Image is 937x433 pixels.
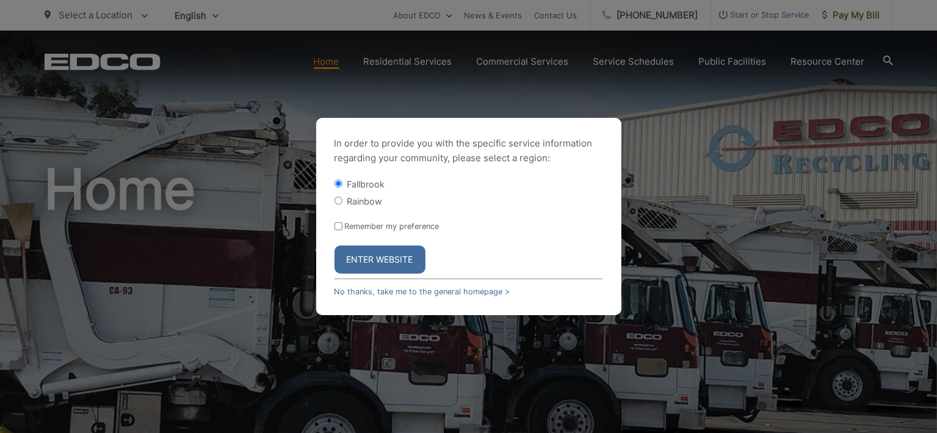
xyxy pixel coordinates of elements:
[335,136,603,166] p: In order to provide you with the specific service information regarding your community, please se...
[335,287,510,296] a: No thanks, take me to the general homepage >
[347,179,385,189] label: Fallbrook
[347,196,383,206] label: Rainbow
[345,222,440,231] label: Remember my preference
[335,246,425,274] button: Enter Website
